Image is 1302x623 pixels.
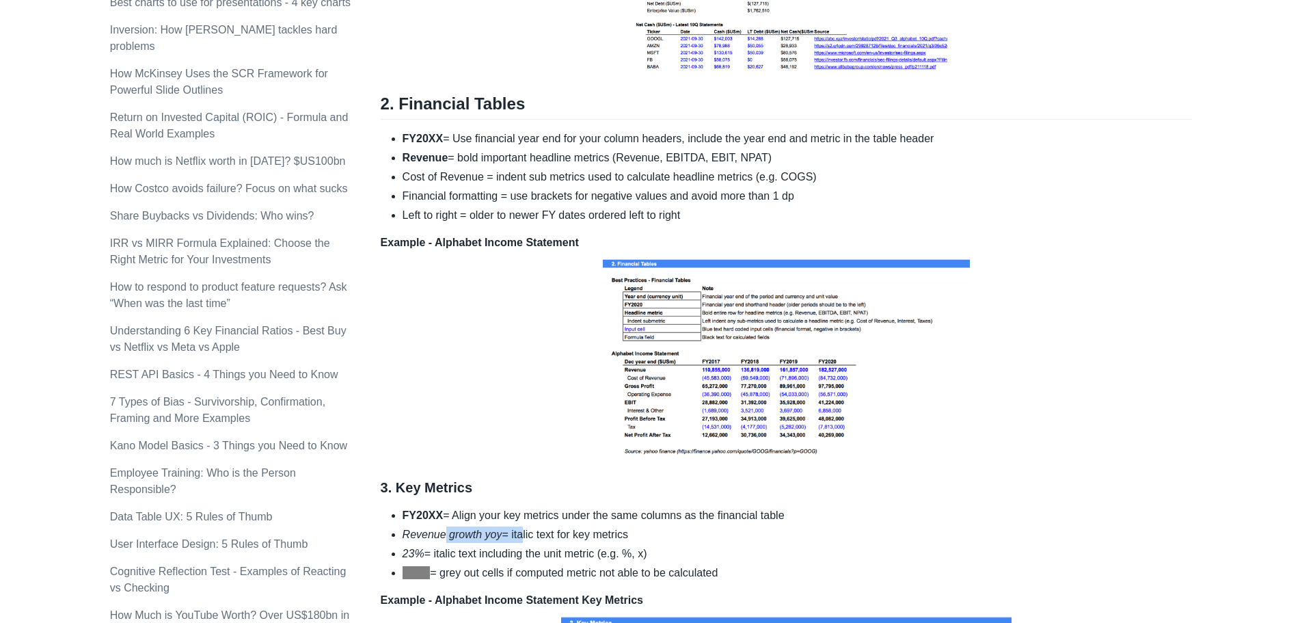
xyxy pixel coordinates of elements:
a: Understanding 6 Key Financial Ratios - Best Buy vs Netflix vs Meta vs Apple [110,325,347,353]
a: How Costco avoids failure? Focus on what sucks [110,183,348,194]
strong: FY20XX [403,133,444,144]
img: TABLE [599,251,974,463]
a: How much is Netflix worth in [DATE]? $US100bn [110,155,346,167]
h2: 2. Financial Tables [381,94,1193,120]
a: Return on Invested Capital (ROIC) - Formula and Real World Examples [110,111,349,140]
strong: Example - Alphabet Income Statement Key Metrics [381,594,643,606]
strong: Revenue [403,152,448,163]
li: = italic text for key metrics [403,527,1193,543]
li: = Align your key metrics under the same columns as the financial table [403,507,1193,524]
strong: Example - Alphabet Income Statement [381,237,579,248]
a: 7 Types of Bias - Survivorship, Confirmation, Framing and More Examples [110,396,325,424]
span: Grey [403,566,431,579]
a: Cognitive Reflection Test - Examples of Reacting vs Checking [110,566,347,594]
a: Employee Training: Who is the Person Responsible? [110,467,296,495]
a: User Interface Design: 5 Rules of Thumb [110,538,308,550]
a: IRR vs MIRR Formula Explained: Choose the Right Metric for Your Investments [110,237,330,265]
li: = grey out cells if computed metric not able to be calculated [403,565,1193,581]
li: = bold important headline metrics (Revenue, EBITDA, EBIT, NPAT) [403,150,1193,166]
a: REST API Basics - 4 Things you Need to Know [110,369,338,380]
li: Left to right = older to newer FY dates ordered left to right [403,207,1193,224]
strong: FY20XX [403,509,444,521]
li: = Use financial year end for your column headers, include the year end and metric in the table he... [403,131,1193,147]
a: How to respond to product feature requests? Ask “When was the last time” [110,281,347,309]
a: Inversion: How [PERSON_NAME] tackles hard problems [110,24,338,52]
a: Data Table UX: 5 Rules of Thumb [110,511,273,522]
a: Share Buybacks vs Dividends: Who wins? [110,210,314,222]
em: Revenue growth yoy [403,529,502,540]
li: Financial formatting = use brackets for negative values and avoid more than 1 dp [403,188,1193,204]
h3: 3. Key Metrics [381,479,1193,496]
em: 23% [403,548,424,559]
a: How McKinsey Uses the SCR Framework for Powerful Slide Outlines [110,68,328,96]
li: = italic text including the unit metric (e.g. %, x) [403,546,1193,562]
a: Kano Model Basics - 3 Things you Need to Know [110,440,347,451]
li: Cost of Revenue = indent sub metrics used to calculate headline metrics (e.g. COGS) [403,169,1193,185]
